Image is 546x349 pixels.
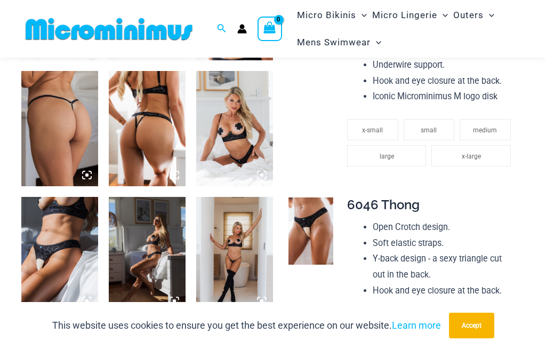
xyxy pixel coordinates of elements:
a: Mens SwimwearMenu ToggleMenu Toggle [294,29,384,56]
li: x-small [347,119,398,140]
span: Menu Toggle [371,29,381,56]
span: Micro Lingerie [372,2,437,29]
li: x-large [431,145,510,166]
span: Outers [453,2,484,29]
a: Account icon link [237,24,247,34]
img: MM SHOP LOGO FLAT [21,17,197,41]
span: Menu Toggle [437,2,448,29]
a: OutersMenu ToggleMenu Toggle [451,2,497,29]
img: Nights Fall Silver Leopard 1036 Bra 6516 Micro [196,197,273,312]
li: Hook and eye closure at the back. [373,73,516,89]
span: Menu Toggle [356,2,367,29]
img: Nights Fall Silver Leopard 1036 Bra 6046 Thong [21,197,98,312]
li: Hook and eye closure at the back. [373,283,516,299]
a: View Shopping Cart, empty [258,17,282,41]
span: Mens Swimwear [297,29,371,56]
li: Soft elastic straps. [373,235,516,251]
a: Learn more [392,320,441,331]
img: Nights Fall Silver Leopard 1036 Bra 6046 Thong [109,197,186,312]
li: medium [460,119,511,140]
a: Micro LingerieMenu ToggleMenu Toggle [370,2,451,29]
span: x-small [362,126,383,134]
li: Open Crotch design. [373,219,516,235]
span: Menu Toggle [484,2,494,29]
span: x-large [462,153,481,160]
span: medium [473,126,497,134]
button: Accept [449,313,494,338]
img: Nights Fall Silver Leopard 1036 Bra 6046 Thong [109,71,186,186]
li: Silver rings and hardware. [373,299,516,315]
li: small [404,119,455,140]
img: Nights Fall Silver Leopard 6516 Micro [21,71,98,186]
span: small [421,126,437,134]
a: Micro BikinisMenu ToggleMenu Toggle [294,2,370,29]
img: Nights Fall Silver Leopard 1036 Bra 6046 Thong [196,71,273,186]
li: Y-back design - a sexy triangle cut out in the back. [373,251,516,282]
p: This website uses cookies to ensure you get the best experience on our website. [52,318,441,334]
a: Search icon link [217,22,227,36]
li: Iconic Microminimus M logo disk [373,89,516,105]
li: Underwire support. [373,57,516,73]
img: Nights Fall Silver Leopard 6046 Thong [288,197,333,265]
span: 6046 Thong [347,197,420,212]
li: large [347,145,426,166]
span: large [380,153,394,160]
span: Micro Bikinis [297,2,356,29]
